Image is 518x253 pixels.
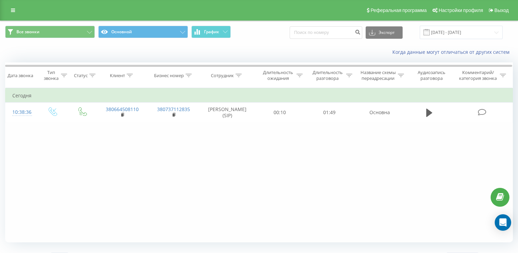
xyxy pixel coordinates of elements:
[98,26,188,38] button: Основной
[157,106,190,112] a: 380737112835
[439,8,483,13] span: Настройки профиля
[43,70,59,81] div: Тип звонка
[255,103,305,122] td: 00:10
[5,26,95,38] button: Все звонки
[392,49,513,55] a: Когда данные могут отличаться от других систем
[110,73,125,79] div: Клиент
[360,70,396,81] div: Название схемы переадресации
[304,103,354,122] td: 01:49
[191,26,231,38] button: График
[261,70,295,81] div: Длительность ожидания
[370,8,427,13] span: Реферальная программа
[290,26,362,39] input: Поиск по номеру
[412,70,452,81] div: Аудиозапись разговора
[366,26,403,39] button: Экспорт
[200,103,255,122] td: [PERSON_NAME] (SIP)
[12,106,30,119] div: 10:38:36
[458,70,498,81] div: Комментарий/категория звонка
[16,29,39,35] span: Все звонки
[154,73,184,79] div: Бизнес номер
[8,73,33,79] div: Дата звонка
[74,73,88,79] div: Статус
[311,70,344,81] div: Длительность разговора
[5,89,513,103] td: Сегодня
[495,214,511,231] div: Open Intercom Messenger
[494,8,509,13] span: Выход
[204,29,219,34] span: График
[106,106,139,112] a: 380664508110
[354,103,405,122] td: Основна
[211,73,234,79] div: Сотрудник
